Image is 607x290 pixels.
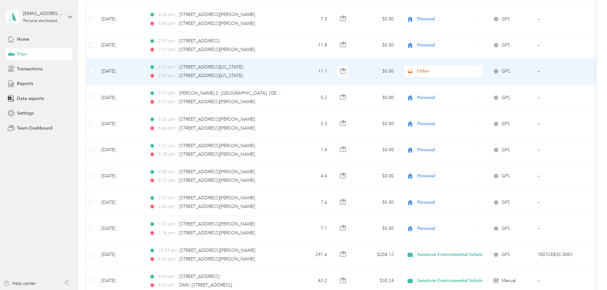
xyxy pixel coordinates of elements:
[532,59,590,85] td: --
[179,143,255,148] span: [STREET_ADDRESS][PERSON_NAME]
[532,111,590,137] td: --
[417,199,475,206] span: Personal
[158,20,176,27] span: 4:40 pm
[179,64,243,70] span: [STREET_ADDRESS][US_STATE]
[158,177,176,184] span: 5:12 pm
[417,94,475,101] span: Personal
[179,117,255,122] span: [STREET_ADDRESS][PERSON_NAME]
[158,46,176,53] span: 3:17 pm
[96,137,144,163] td: [DATE]
[532,85,590,111] td: --
[417,251,488,258] span: Sunstone Environmental Solutions
[96,242,144,268] td: [DATE]
[17,66,43,72] span: Transactions
[179,21,255,26] span: [STREET_ADDRESS][PERSON_NAME]
[501,277,516,284] span: Manual
[501,225,510,232] span: GPS
[158,98,176,105] span: 6:31 pm
[179,38,220,44] span: [STREET_ADDRESS]
[417,120,475,127] span: Personal
[179,282,232,288] span: DMV, [STREET_ADDRESS]
[501,94,510,101] span: GPS
[158,11,176,18] span: 4:26 pm
[3,280,36,287] button: Help center
[96,32,144,59] td: [DATE]
[96,216,144,242] td: [DATE]
[17,80,33,87] span: Reports
[96,59,144,85] td: [DATE]
[179,178,255,183] span: [STREET_ADDRESS][PERSON_NAME]
[158,195,176,202] span: 2:31 pm
[571,254,607,290] iframe: Everlance-gr Chat Button Frame
[158,38,176,45] span: 2:57 pm
[501,251,510,258] span: GPS
[290,59,332,85] td: 11.1
[158,273,176,280] span: 9:24 am
[501,42,510,49] span: GPS
[158,72,176,79] span: 2:30 pm
[179,90,315,96] span: [PERSON_NAME] 2, [GEOGRAPHIC_DATA], [GEOGRAPHIC_DATA]
[17,51,27,57] span: Trips
[501,146,510,153] span: GPS
[179,204,255,209] span: [STREET_ADDRESS][PERSON_NAME]
[179,230,255,236] span: [STREET_ADDRESS][PERSON_NAME]
[532,137,590,163] td: --
[179,73,243,78] span: [STREET_ADDRESS][US_STATE]
[17,95,44,102] span: Data exports
[417,225,475,232] span: Personal
[501,68,510,75] span: GPS
[354,189,399,216] td: $0.00
[179,47,255,52] span: [STREET_ADDRESS][PERSON_NAME]
[158,168,176,175] span: 4:58 pm
[532,32,590,59] td: --
[179,152,255,157] span: [STREET_ADDRESS][PERSON_NAME]
[290,163,332,189] td: 4.6
[290,6,332,32] td: 7.3
[179,99,255,104] span: [STREET_ADDRESS][PERSON_NAME]
[532,189,590,216] td: --
[179,221,255,227] span: [STREET_ADDRESS][PERSON_NAME]
[417,173,475,180] span: Personal
[290,242,332,268] td: 291.6
[158,256,176,263] span: 6:42 pm
[23,19,57,23] div: Personal dashboard
[501,199,510,206] span: GPS
[179,256,255,262] span: [STREET_ADDRESS][PERSON_NAME]
[17,125,52,131] span: Team Dashboard
[17,110,34,117] span: Settings
[17,36,29,43] span: Home
[417,42,475,49] span: Personal
[96,189,144,216] td: [DATE]
[290,111,332,137] td: 3.3
[290,85,332,111] td: 5.2
[290,189,332,216] td: 7.6
[23,10,63,17] div: [EMAIL_ADDRESS][DOMAIN_NAME]
[158,142,176,149] span: 5:21 pm
[158,282,176,289] span: 9:24 am
[158,125,176,132] span: 5:46 pm
[158,221,176,228] span: 1:01 pm
[96,85,144,111] td: [DATE]
[532,6,590,32] td: --
[158,203,176,210] span: 2:46 pm
[158,64,176,71] span: 2:12 pm
[532,216,590,242] td: --
[354,59,399,85] td: $0.00
[290,216,332,242] td: 7.1
[417,68,475,75] span: Other
[96,163,144,189] td: [DATE]
[290,32,332,59] td: 11.8
[158,151,176,158] span: 5:28 pm
[417,277,488,284] span: Sunstone Environmental Solutions
[354,32,399,59] td: $0.00
[354,111,399,137] td: $0.00
[179,169,255,174] span: [STREET_ADDRESS][PERSON_NAME]
[179,12,255,17] span: [STREET_ADDRESS][PERSON_NAME]
[417,16,475,23] span: Personal
[354,163,399,189] td: $0.00
[354,137,399,163] td: $0.00
[179,195,255,201] span: [STREET_ADDRESS][PERSON_NAME]
[180,248,255,253] span: [STREET_ADDRESS][PERSON_NAME]
[532,163,590,189] td: --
